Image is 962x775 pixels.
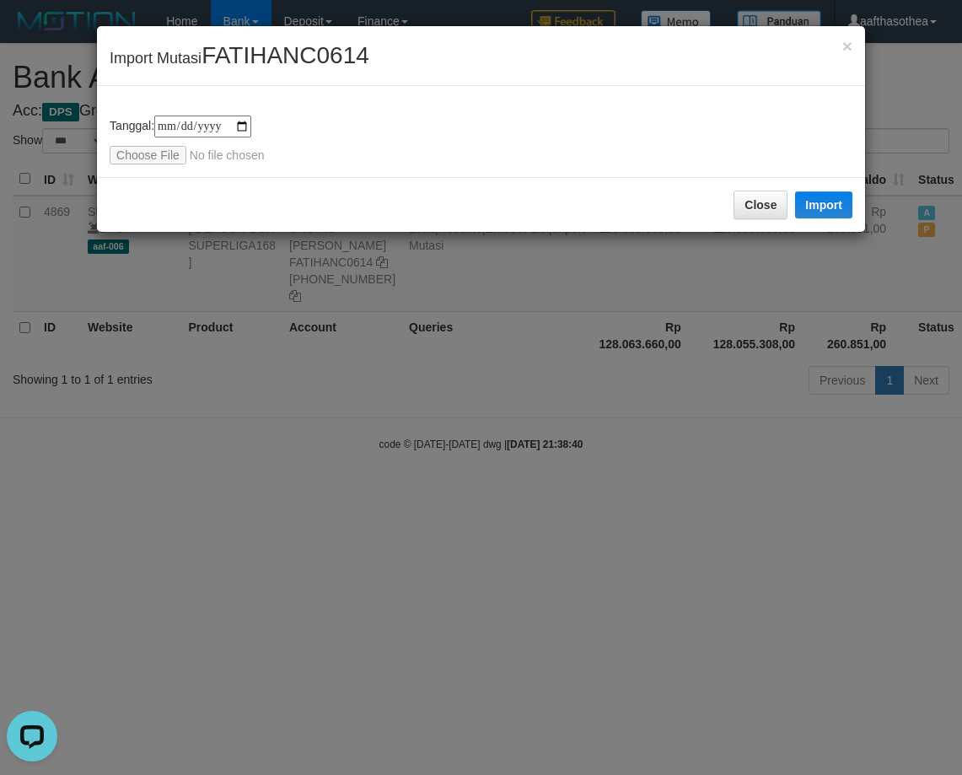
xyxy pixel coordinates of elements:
[842,37,852,55] button: Close
[734,191,787,219] button: Close
[202,42,369,68] span: FATIHANC0614
[795,191,852,218] button: Import
[7,7,57,57] button: Open LiveChat chat widget
[110,116,852,164] div: Tanggal:
[842,36,852,56] span: ×
[110,50,369,67] span: Import Mutasi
